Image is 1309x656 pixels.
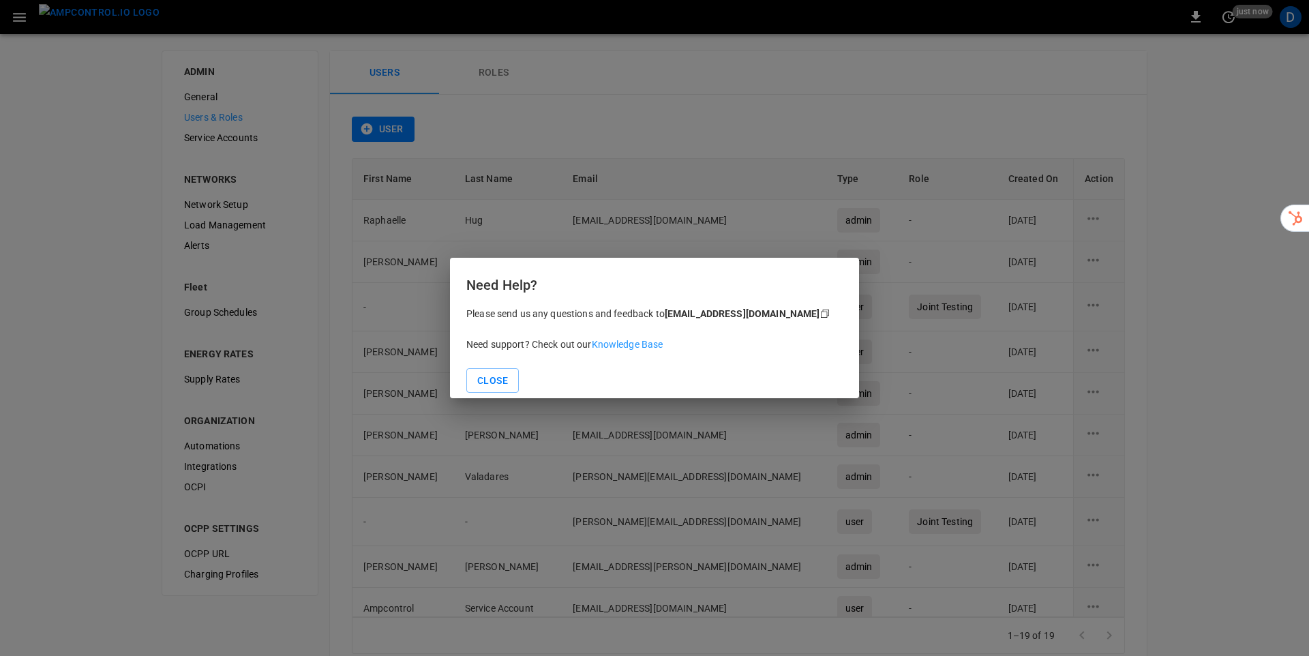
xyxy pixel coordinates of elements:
[819,306,832,321] div: copy
[466,338,843,352] p: Need support? Check out our
[592,339,663,350] a: Knowledge Base
[466,307,843,321] p: Please send us any questions and feedback to
[665,307,820,321] div: [EMAIL_ADDRESS][DOMAIN_NAME]
[466,368,519,393] button: Close
[466,274,843,296] h6: Need Help?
